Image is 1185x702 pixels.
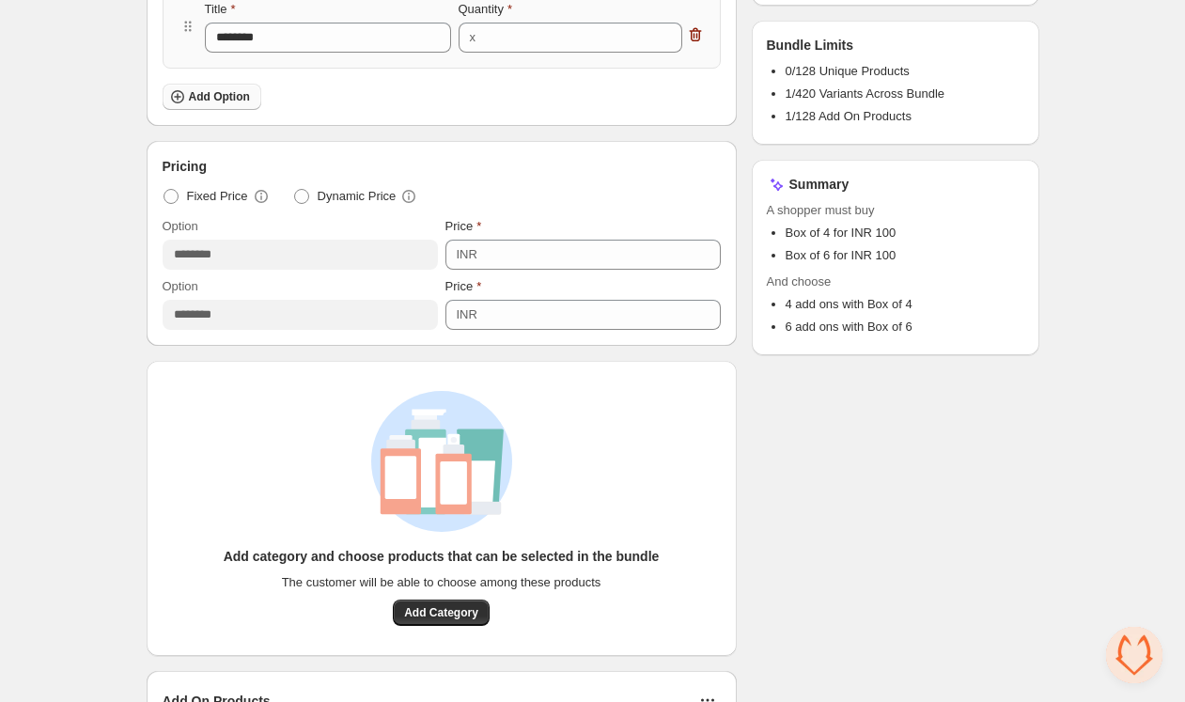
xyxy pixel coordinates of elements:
span: Add Category [404,605,478,620]
div: Open chat [1106,627,1162,683]
span: Dynamic Price [318,187,397,206]
li: Box of 4 for INR 100 [786,224,1024,242]
h3: Add category and choose products that can be selected in the bundle [224,547,660,566]
span: Pricing [163,157,207,176]
span: Add Option [189,89,250,104]
span: The customer will be able to choose among these products [282,573,601,592]
div: INR [457,245,477,264]
h3: Summary [789,175,850,194]
li: 4 add ons with Box of 4 [786,295,1024,314]
button: Add Category [393,600,490,626]
li: 6 add ons with Box of 6 [786,318,1024,336]
span: And choose [767,273,1024,291]
span: 1/420 Variants Across Bundle [786,86,945,101]
label: Option [163,217,198,236]
label: Price [445,277,482,296]
span: 1/128 Add On Products [786,109,912,123]
span: 0/128 Unique Products [786,64,910,78]
span: A shopper must buy [767,201,1024,220]
button: Add Option [163,84,261,110]
div: x [470,28,476,47]
label: Option [163,277,198,296]
li: Box of 6 for INR 100 [786,246,1024,265]
label: Price [445,217,482,236]
span: Fixed Price [187,187,248,206]
h3: Bundle Limits [767,36,854,55]
div: INR [457,305,477,324]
